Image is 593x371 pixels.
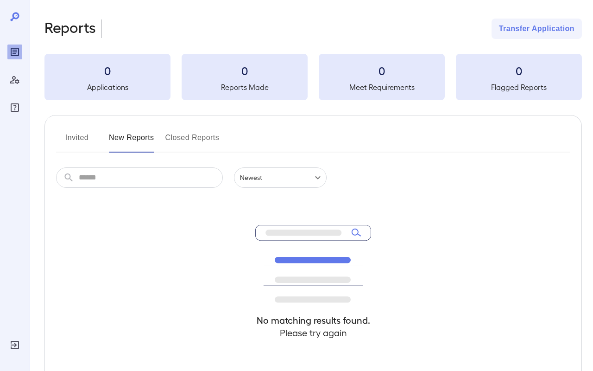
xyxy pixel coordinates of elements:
[165,130,220,153] button: Closed Reports
[7,100,22,115] div: FAQ
[319,63,445,78] h3: 0
[456,82,582,93] h5: Flagged Reports
[44,54,582,100] summary: 0Applications0Reports Made0Meet Requirements0Flagged Reports
[56,130,98,153] button: Invited
[44,63,170,78] h3: 0
[44,82,170,93] h5: Applications
[7,338,22,352] div: Log Out
[182,63,308,78] h3: 0
[109,130,154,153] button: New Reports
[255,326,371,339] h4: Please try again
[492,19,582,39] button: Transfer Application
[456,63,582,78] h3: 0
[319,82,445,93] h5: Meet Requirements
[182,82,308,93] h5: Reports Made
[44,19,96,39] h2: Reports
[7,45,22,59] div: Reports
[255,314,371,326] h4: No matching results found.
[234,167,327,188] div: Newest
[7,72,22,87] div: Manage Users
